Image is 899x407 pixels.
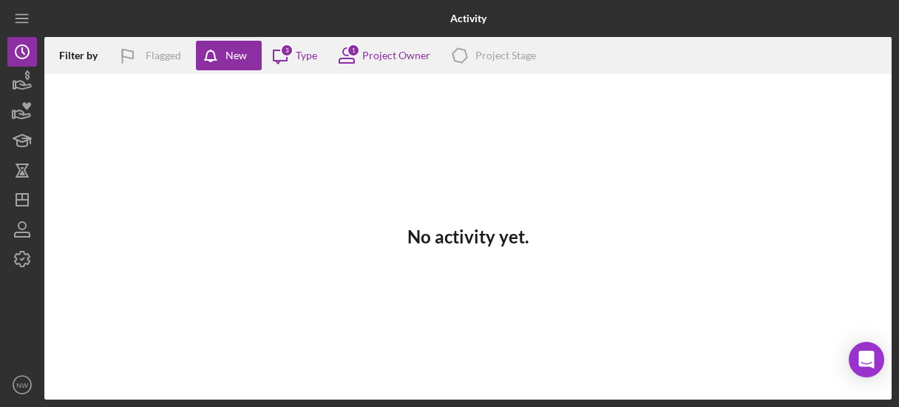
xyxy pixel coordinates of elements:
[475,50,536,61] div: Project Stage
[109,41,196,70] button: Flagged
[225,41,247,70] div: New
[7,370,37,400] button: NW
[450,13,486,24] b: Activity
[347,44,360,57] div: 1
[407,226,529,247] h3: No activity yet.
[146,41,181,70] div: Flagged
[296,50,317,61] div: Type
[16,381,29,389] text: NW
[362,50,430,61] div: Project Owner
[849,342,884,377] div: Open Intercom Messenger
[196,41,262,70] button: New
[59,50,109,61] div: Filter by
[280,44,294,57] div: 3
